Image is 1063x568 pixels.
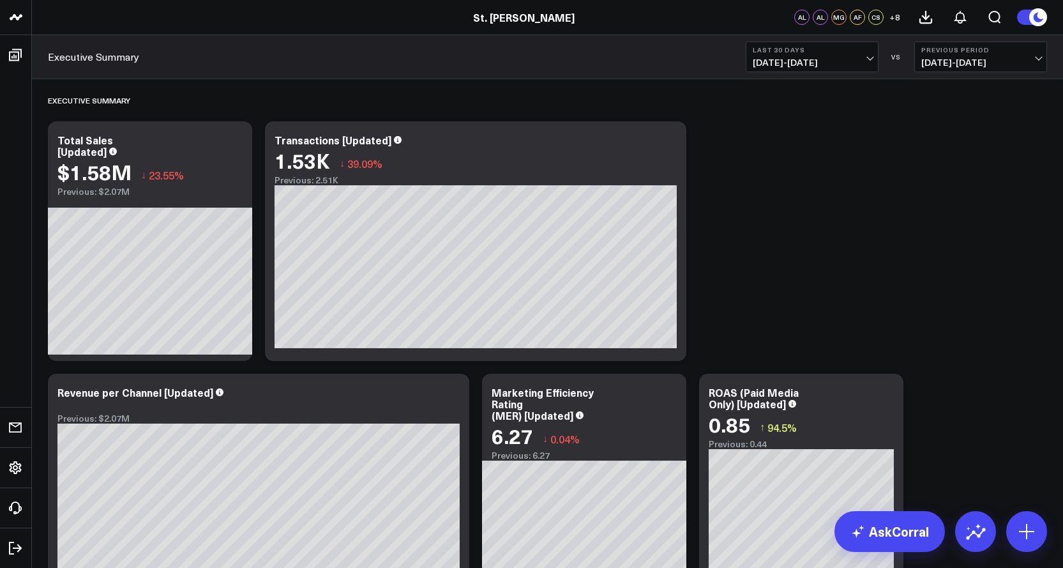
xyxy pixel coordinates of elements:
b: Previous Period [921,46,1040,54]
div: Previous: $2.07M [57,187,243,197]
span: ↑ [760,419,765,436]
span: ↓ [543,431,548,447]
div: AL [813,10,828,25]
div: Marketing Efficiency Rating (MER) [Updated] [492,385,594,422]
div: AL [794,10,810,25]
b: Last 30 Days [753,46,871,54]
a: St. [PERSON_NAME] [473,10,575,24]
a: Executive Summary [48,50,139,64]
div: Previous: 2.51K [275,175,677,185]
div: 1.53K [275,149,330,172]
div: Executive Summary [48,86,130,115]
span: ↓ [141,167,146,183]
div: Revenue per Channel [Updated] [57,385,213,399]
span: 23.55% [149,168,184,182]
div: 0.85 [709,413,750,436]
button: Previous Period[DATE]-[DATE] [914,42,1047,72]
a: AskCorral [834,511,945,552]
div: VS [885,53,908,61]
div: Previous: 0.44 [709,439,894,449]
span: [DATE] - [DATE] [753,58,871,68]
div: 6.27 [492,424,533,447]
span: 39.09% [347,157,382,171]
div: Total Sales [Updated] [57,133,113,158]
span: + 8 [889,13,900,22]
div: AF [850,10,865,25]
div: Previous: $2.07M [57,413,460,424]
span: 0.04% [550,432,580,446]
span: ↓ [340,155,345,172]
div: Previous: 6.27 [492,450,677,461]
div: ROAS (Paid Media Only) [Updated] [709,385,799,411]
div: $1.58M [57,160,132,183]
button: Last 30 Days[DATE]-[DATE] [746,42,878,72]
span: 94.5% [767,420,797,434]
div: CS [868,10,884,25]
div: MG [831,10,847,25]
span: [DATE] - [DATE] [921,58,1040,68]
button: +8 [887,10,902,25]
div: Transactions [Updated] [275,133,391,147]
